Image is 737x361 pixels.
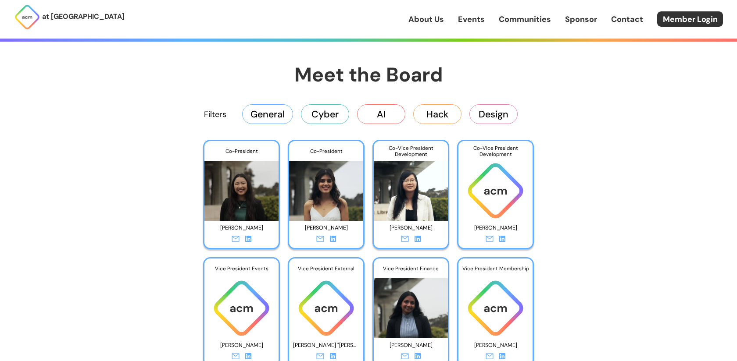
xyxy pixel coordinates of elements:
p: [PERSON_NAME] [378,339,444,352]
p: at [GEOGRAPHIC_DATA] [42,11,125,22]
a: Events [458,14,485,25]
button: AI [357,104,405,124]
div: Co-President [289,141,363,161]
p: Filters [204,109,226,120]
div: Co-President [204,141,279,161]
div: Vice President External [289,258,363,279]
img: Photo of Murou Wang [204,154,279,221]
p: [PERSON_NAME] "[PERSON_NAME]" [PERSON_NAME] [293,339,359,352]
img: Photo of Shreya Nagunuri [374,271,448,338]
div: Vice President Finance [374,258,448,279]
p: [PERSON_NAME] [462,221,529,235]
img: ACM logo [289,278,363,338]
p: [PERSON_NAME] [378,221,444,235]
p: [PERSON_NAME] [208,221,275,235]
p: [PERSON_NAME] [293,221,359,235]
img: Photo of Angela Hu [374,154,448,221]
button: Cyber [301,104,349,124]
img: ACM Logo [14,4,40,30]
p: [PERSON_NAME] [462,339,529,352]
h1: Meet the Board [158,62,579,88]
a: About Us [408,14,444,25]
img: ACM logo [204,278,279,338]
a: Sponsor [565,14,597,25]
img: ACM logo [458,161,533,221]
img: ACM logo [458,278,533,338]
button: Design [469,104,518,124]
p: [PERSON_NAME] [208,339,275,352]
a: at [GEOGRAPHIC_DATA] [14,4,125,30]
div: Co-Vice President Development [374,141,448,161]
div: Co-Vice President Development [458,141,533,161]
div: Vice President Membership [458,258,533,279]
button: General [242,104,293,124]
button: Hack [413,104,462,124]
img: Photo of Osheen Tikku [289,154,363,221]
div: Vice President Events [204,258,279,279]
a: Contact [611,14,643,25]
a: Communities [499,14,551,25]
a: Member Login [657,11,723,27]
